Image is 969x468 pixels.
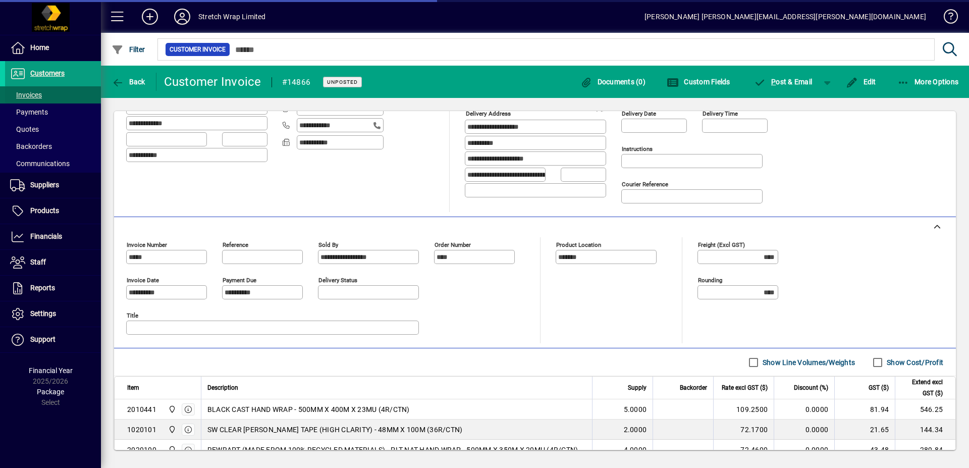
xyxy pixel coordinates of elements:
div: 1020101 [127,425,156,435]
button: Documents (0) [577,73,648,91]
span: Back [112,78,145,86]
span: Custom Fields [667,78,730,86]
button: Post & Email [749,73,818,91]
button: More Options [895,73,961,91]
span: SW CLEAR [PERSON_NAME] TAPE (HIGH CLARITY) - 48MM X 100M (36R/CTN) [207,425,463,435]
label: Show Line Volumes/Weights [761,357,855,368]
span: Extend excl GST ($) [901,377,943,399]
div: Customer Invoice [164,74,261,90]
span: Unposted [327,79,358,85]
span: Financial Year [29,367,73,375]
a: View on map [593,99,609,116]
div: 72.4600 [720,445,768,455]
div: [PERSON_NAME] [PERSON_NAME][EMAIL_ADDRESS][PERSON_NAME][DOMAIN_NAME] [644,9,926,25]
div: #14866 [282,74,311,90]
span: BLACK CAST HAND WRAP - 500MM X 400M X 23MU (4R/CTN) [207,404,410,414]
span: GST ($) [869,382,889,393]
span: Communications [10,160,70,168]
a: Invoices [5,86,101,103]
div: 72.1700 [720,425,768,435]
mat-label: Invoice number [127,241,167,248]
a: Communications [5,155,101,172]
a: Home [5,35,101,61]
button: Profile [166,8,198,26]
span: Suppliers [30,181,59,189]
div: Stretch Wrap Limited [198,9,266,25]
span: Financials [30,232,62,240]
button: Filter [109,40,148,59]
span: Rate excl GST ($) [722,382,768,393]
mat-label: Delivery date [622,110,656,117]
td: 546.25 [895,399,955,420]
span: P [771,78,776,86]
span: Backorders [10,142,52,150]
a: Products [5,198,101,224]
span: Reports [30,284,55,292]
button: Edit [843,73,879,91]
span: Home [30,43,49,51]
mat-label: Product location [556,241,601,248]
mat-label: Courier Reference [622,181,668,188]
mat-label: Reference [223,241,248,248]
span: REWRAPT (MADE FROM 100% RECYCLED MATERIALS) - PLT NAT HAND WRAP - 500MM X 350M X 20MU (4R/CTN) [207,445,578,455]
a: Payments [5,103,101,121]
td: 0.0000 [774,420,834,440]
div: 109.2500 [720,404,768,414]
span: Item [127,382,139,393]
a: Backorders [5,138,101,155]
span: Invoices [10,91,42,99]
td: 0.0000 [774,399,834,420]
a: Quotes [5,121,101,138]
a: Support [5,327,101,352]
span: Support [30,335,56,343]
label: Show Cost/Profit [885,357,943,368]
span: ost & Email [754,78,813,86]
mat-label: Invoice date [127,277,159,284]
span: Staff [30,258,46,266]
span: Quotes [10,125,39,133]
span: Payments [10,108,48,116]
a: Staff [5,250,101,275]
td: 21.65 [834,420,895,440]
span: 5.0000 [624,404,647,414]
span: Package [37,388,64,396]
span: SWL-AKL [166,444,177,455]
span: More Options [897,78,959,86]
div: 2020100 [127,445,156,455]
span: Documents (0) [580,78,645,86]
a: Knowledge Base [936,2,956,35]
span: Settings [30,309,56,318]
span: Products [30,206,59,215]
span: Customer Invoice [170,44,226,55]
span: 2.0000 [624,425,647,435]
mat-label: Instructions [622,145,653,152]
a: Settings [5,301,101,327]
span: Backorder [680,382,707,393]
div: 2010441 [127,404,156,414]
td: 144.34 [895,420,955,440]
a: Suppliers [5,173,101,198]
span: Customers [30,69,65,77]
button: Back [109,73,148,91]
mat-label: Payment due [223,277,256,284]
button: Custom Fields [664,73,733,91]
mat-label: Delivery status [318,277,357,284]
td: 289.84 [895,440,955,460]
button: Add [134,8,166,26]
span: SWL-AKL [166,424,177,435]
span: Discount (%) [794,382,828,393]
td: 81.94 [834,399,895,420]
td: 43.48 [834,440,895,460]
span: Supply [628,382,647,393]
span: Filter [112,45,145,54]
span: Description [207,382,238,393]
a: Reports [5,276,101,301]
mat-label: Rounding [698,277,722,284]
mat-label: Delivery time [703,110,738,117]
mat-label: Freight (excl GST) [698,241,745,248]
app-page-header-button: Back [101,73,156,91]
mat-label: Order number [435,241,471,248]
span: Edit [846,78,876,86]
td: 0.0000 [774,440,834,460]
mat-label: Sold by [318,241,338,248]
